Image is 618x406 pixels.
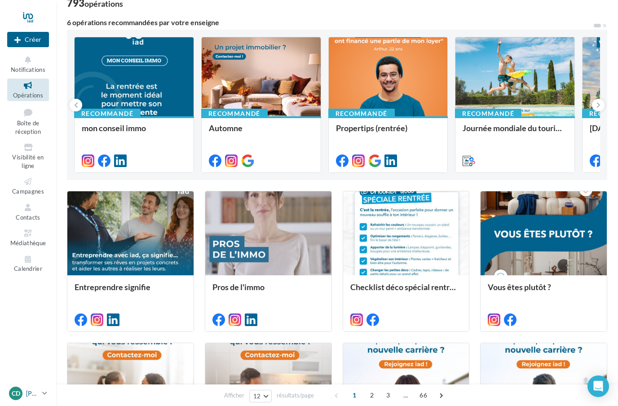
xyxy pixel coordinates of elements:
div: Nouvelle campagne [7,32,49,47]
span: Notifications [11,66,45,73]
span: Campagnes [12,188,44,195]
span: Contacts [16,214,40,221]
p: [PERSON_NAME] [26,389,39,398]
div: Recommandé [455,109,521,119]
a: Contacts [7,201,49,223]
div: Checklist déco spécial rentrée [350,282,462,300]
div: Vous êtes plutôt ? [488,282,600,300]
a: Médiathèque [7,226,49,248]
button: 12 [249,390,272,402]
div: Propertips (rentrée) [336,124,441,141]
a: Campagnes [7,175,49,197]
span: 66 [416,388,431,402]
button: Créer [7,32,49,47]
span: Médiathèque [10,239,46,247]
button: Notifications [7,53,49,75]
div: Recommandé [74,109,141,119]
span: Opérations [13,92,43,99]
span: Cd [12,389,20,398]
span: résultats/page [277,391,314,400]
div: Automne [209,124,313,141]
a: Visibilité en ligne [7,141,49,171]
a: Boîte de réception [7,105,49,137]
span: Visibilité en ligne [12,154,44,169]
span: 12 [253,393,261,400]
span: Afficher [224,391,244,400]
div: Open Intercom Messenger [587,375,609,397]
div: Recommandé [328,109,395,119]
span: 1 [347,388,362,402]
a: Cd [PERSON_NAME] [7,385,49,402]
span: ... [398,388,413,402]
span: Boîte de réception [15,119,41,135]
div: mon conseil immo [82,124,186,141]
div: Entreprendre signifie [75,282,186,300]
span: 2 [365,388,379,402]
div: Pros de l'immo [212,282,324,300]
a: Calendrier [7,252,49,274]
a: Opérations [7,79,49,101]
span: Calendrier [14,265,42,273]
div: 6 opérations recommandées par votre enseigne [67,19,593,26]
div: Journée mondiale du tourisme [463,124,567,141]
span: 3 [381,388,395,402]
div: Recommandé [201,109,268,119]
